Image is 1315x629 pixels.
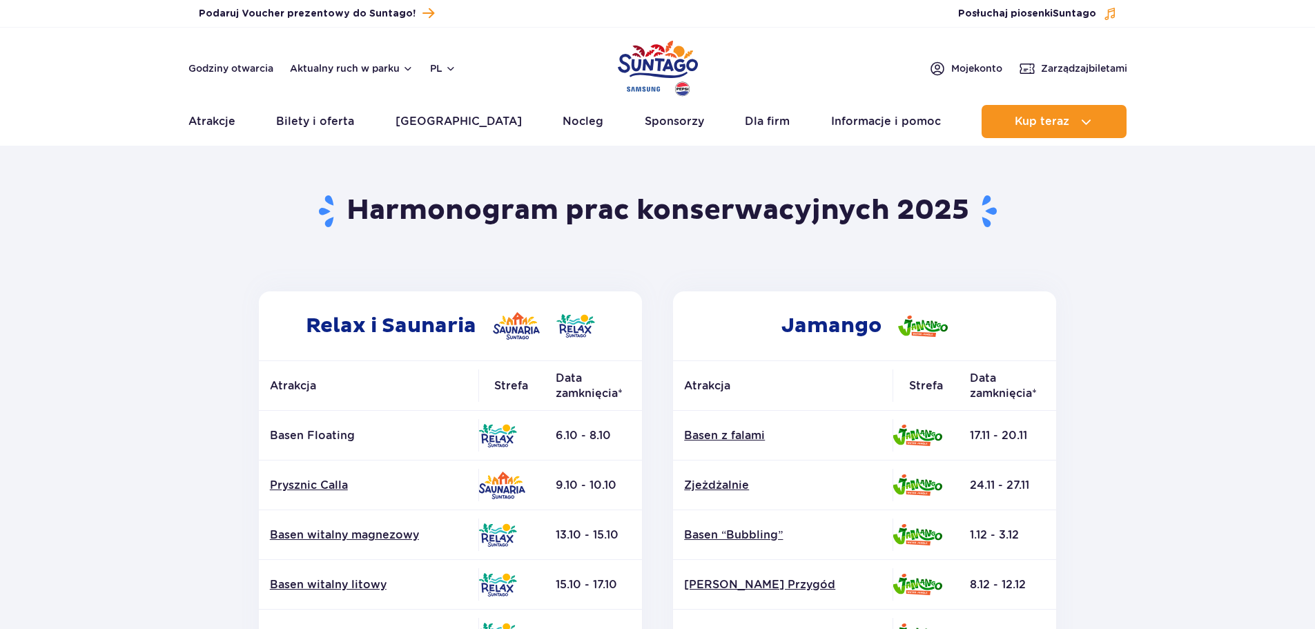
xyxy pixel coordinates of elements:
button: Posłuchaj piosenkiSuntago [958,7,1117,21]
img: Saunaria [493,312,540,340]
td: 1.12 - 3.12 [959,510,1056,560]
a: Park of Poland [618,35,698,98]
a: Informacje i pomoc [831,105,941,138]
a: Nocleg [563,105,603,138]
button: Kup teraz [982,105,1127,138]
a: Godziny otwarcia [188,61,273,75]
img: Jamango [898,316,948,337]
a: Basen witalny litowy [270,577,467,592]
a: Zarządzajbiletami [1019,60,1127,77]
a: Prysznic Calla [270,478,467,493]
span: Suntago [1053,9,1096,19]
span: Posłuchaj piosenki [958,7,1096,21]
a: [GEOGRAPHIC_DATA] [396,105,522,138]
a: Atrakcje [188,105,235,138]
img: Relax [478,523,517,547]
td: 9.10 - 10.10 [545,461,642,510]
td: 13.10 - 15.10 [545,510,642,560]
img: Relax [478,424,517,447]
th: Data zamknięcia* [545,361,642,411]
a: Dla firm [745,105,790,138]
h2: Relax i Saunaria [259,291,642,360]
th: Data zamknięcia* [959,361,1056,411]
th: Atrakcja [673,361,893,411]
span: Moje konto [951,61,1002,75]
td: 6.10 - 8.10 [545,411,642,461]
button: pl [430,61,456,75]
th: Atrakcja [259,361,478,411]
img: Jamango [893,425,942,446]
img: Relax [478,573,517,597]
h2: Jamango [673,291,1056,360]
img: Relax [556,314,595,338]
span: Zarządzaj biletami [1041,61,1127,75]
a: Podaruj Voucher prezentowy do Suntago! [199,4,434,23]
a: Mojekonto [929,60,1002,77]
img: Jamango [893,574,942,595]
td: 8.12 - 12.12 [959,560,1056,610]
a: Basen “Bubbling” [684,528,881,543]
button: Aktualny ruch w parku [290,63,413,74]
a: Bilety i oferta [276,105,354,138]
a: [PERSON_NAME] Przygód [684,577,881,592]
a: Basen witalny magnezowy [270,528,467,543]
p: Basen Floating [270,428,467,443]
span: Podaruj Voucher prezentowy do Suntago! [199,7,416,21]
td: 17.11 - 20.11 [959,411,1056,461]
td: 24.11 - 27.11 [959,461,1056,510]
a: Sponsorzy [645,105,704,138]
th: Strefa [478,361,545,411]
h1: Harmonogram prac konserwacyjnych 2025 [253,193,1062,229]
th: Strefa [893,361,959,411]
a: Basen z falami [684,428,881,443]
td: 15.10 - 17.10 [545,560,642,610]
img: Jamango [893,524,942,545]
a: Zjeżdżalnie [684,478,881,493]
img: Jamango [893,474,942,496]
span: Kup teraz [1015,115,1069,128]
img: Saunaria [478,472,525,499]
